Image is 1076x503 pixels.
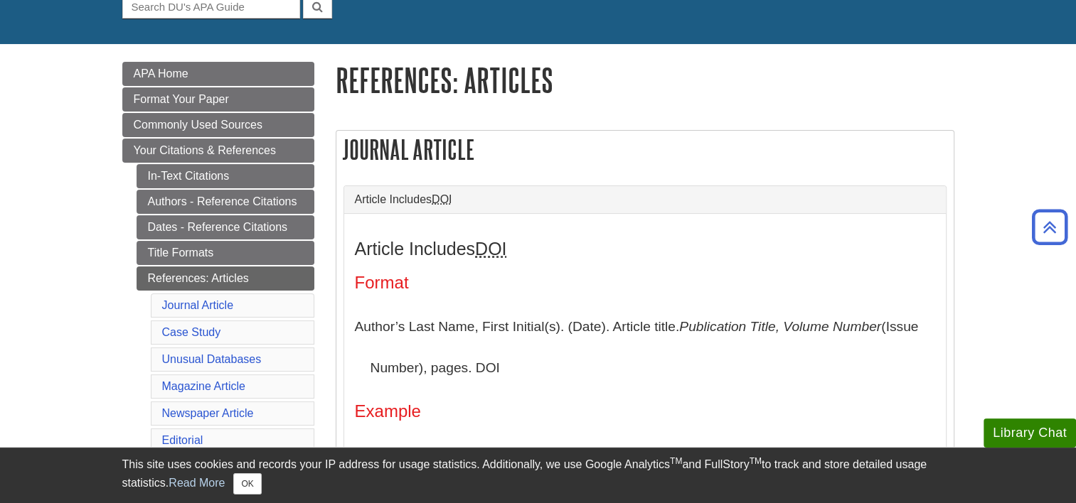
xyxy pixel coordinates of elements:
[162,434,203,446] a: Editorial
[984,418,1076,448] button: Library Chat
[336,131,954,168] h2: Journal Article
[122,87,314,112] a: Format Your Paper
[122,62,314,86] a: APA Home
[750,456,762,466] sup: TM
[134,119,262,131] span: Commonly Used Sources
[137,164,314,188] a: In-Text Citations
[137,266,314,291] a: References: Articles
[134,67,188,80] span: APA Home
[1027,217,1072,237] a: Back to Top
[134,144,276,156] span: Your Citations & References
[162,407,254,419] a: Newspaper Article
[233,473,261,494] button: Close
[134,93,229,105] span: Format Your Paper
[169,477,225,489] a: Read More
[670,456,682,466] sup: TM
[355,274,935,292] h4: Format
[137,190,314,214] a: Authors - Reference Citations
[122,113,314,137] a: Commonly Used Sources
[432,193,452,205] abbr: Digital Object Identifier. This is the string of numbers associated with a particular article. No...
[355,239,935,259] h3: Article Includes
[162,299,234,311] a: Journal Article
[679,319,881,334] i: Publication Title, Volume Number
[162,326,221,338] a: Case Study
[355,402,935,421] h4: Example
[162,380,245,392] a: Magazine Article
[162,353,262,365] a: Unusual Databases
[336,62,954,98] h1: References: Articles
[137,215,314,239] a: Dates - Reference Citations
[122,139,314,163] a: Your Citations & References
[355,306,935,388] p: Author’s Last Name, First Initial(s). (Date). Article title. (Issue Number), pages. DOI
[122,456,954,494] div: This site uses cookies and records your IP address for usage statistics. Additionally, we use Goo...
[137,241,314,265] a: Title Formats
[475,239,506,259] abbr: Digital Object Identifier. This is the string of numbers associated with a particular article. No...
[355,193,935,206] a: Article IncludesDOI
